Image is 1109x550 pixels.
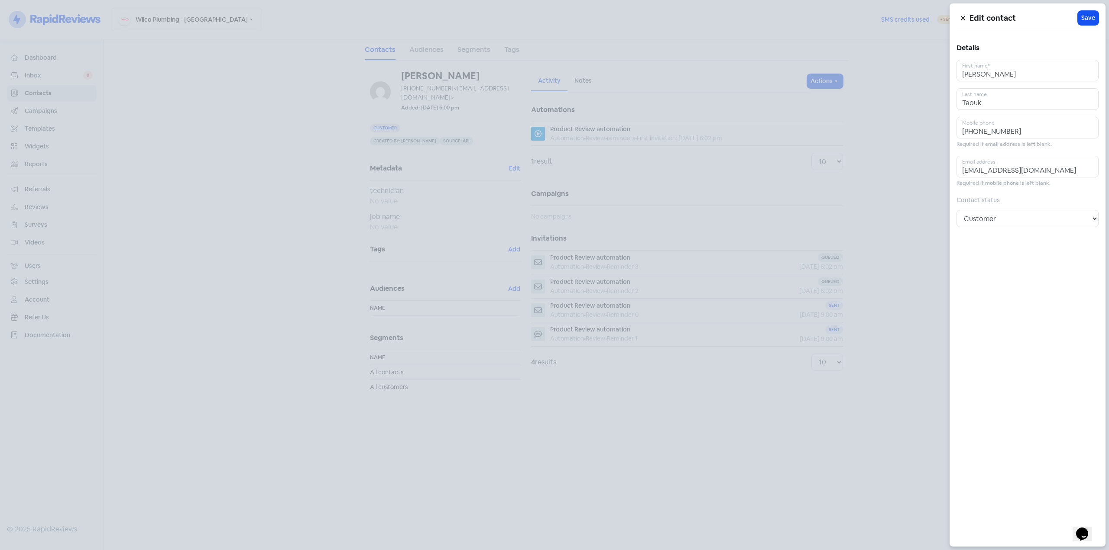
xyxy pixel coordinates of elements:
small: Required if email address is left blank. [957,140,1052,148]
span: Save [1081,13,1095,23]
input: Mobile phone [957,117,1099,138]
label: Contact status [957,196,1000,205]
h5: Edit contact [970,12,1078,25]
iframe: chat widget [1073,515,1100,541]
button: Save [1078,11,1099,25]
input: Email address [957,156,1099,177]
input: First name [957,60,1099,81]
input: Last name [957,88,1099,110]
small: Required if mobile phone is left blank. [957,179,1051,187]
h5: Details [957,42,1099,55]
